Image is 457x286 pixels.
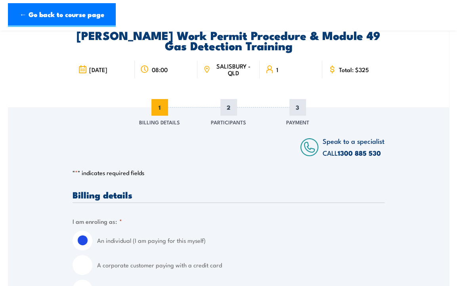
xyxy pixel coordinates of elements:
[8,3,116,27] a: ← Go back to course page
[73,190,384,199] h3: Billing details
[286,118,309,126] span: Payment
[89,66,107,73] span: [DATE]
[338,148,381,158] a: 1300 885 530
[73,30,384,50] h2: [PERSON_NAME] Work Permit Procedure & Module 49 Gas Detection Training
[289,99,306,116] span: 3
[97,231,384,250] label: An individual (I am paying for this myself)
[139,118,180,126] span: Billing Details
[97,255,384,275] label: A corporate customer paying with a credit card
[220,99,237,116] span: 2
[323,136,384,158] span: Speak to a specialist CALL
[151,66,167,73] span: 08:00
[213,63,254,76] span: SALISBURY - QLD
[73,169,384,177] p: " " indicates required fields
[73,217,122,226] legend: I am enroling as:
[151,99,168,116] span: 1
[276,66,278,73] span: 1
[211,118,246,126] span: Participants
[339,66,369,73] span: Total: $325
